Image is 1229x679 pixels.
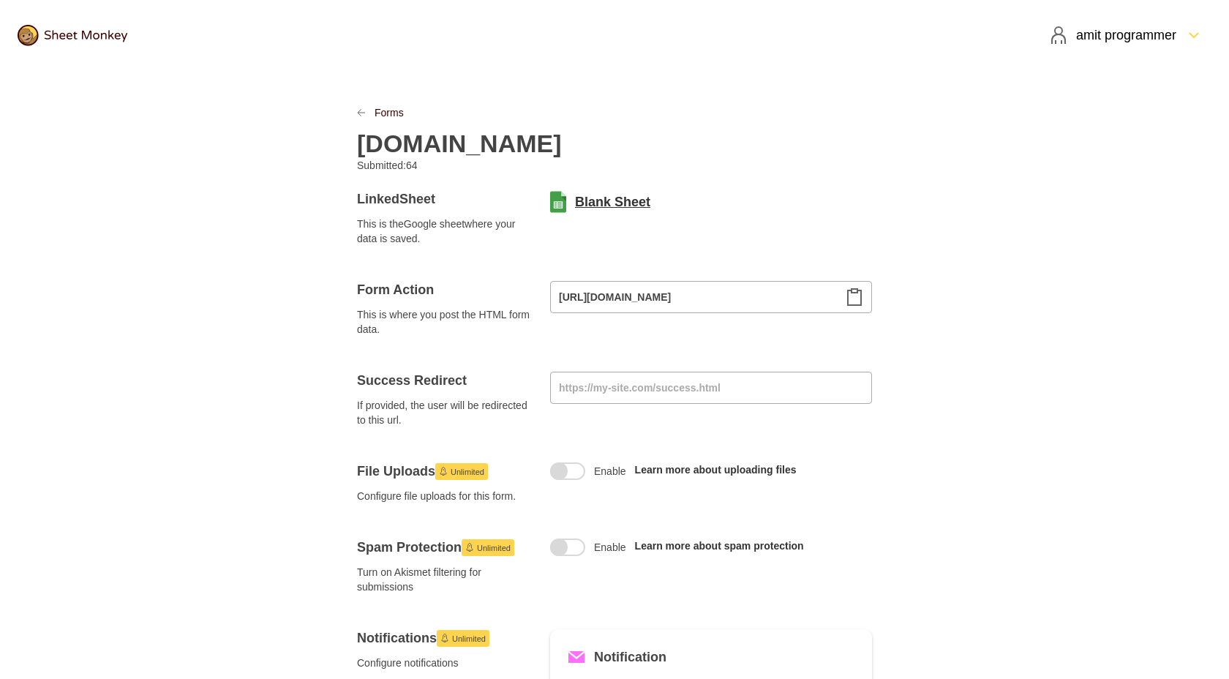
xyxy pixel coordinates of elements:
[357,656,533,670] span: Configure notifications
[357,398,533,427] span: If provided, the user will be redirected to this url.
[357,539,533,556] h4: Spam Protection
[357,217,533,246] span: This is the Google sheet where your data is saved.
[357,108,366,117] svg: LinkPrevious
[1185,26,1203,44] svg: FormDown
[451,463,484,481] span: Unlimited
[18,25,127,46] img: logo@2x.png
[594,464,626,479] span: Enable
[357,489,533,503] span: Configure file uploads for this form.
[635,464,797,476] a: Learn more about uploading files
[635,540,804,552] a: Learn more about spam protection
[452,630,486,648] span: Unlimited
[1050,26,1067,44] svg: User
[575,193,650,211] a: Blank Sheet
[439,467,448,476] svg: Launch
[357,565,533,594] span: Turn on Akismet filtering for submissions
[357,462,533,480] h4: File Uploads
[440,634,449,642] svg: Launch
[465,543,474,552] svg: Launch
[1041,18,1211,53] button: Open Menu
[357,281,533,299] h4: Form Action
[594,540,626,555] span: Enable
[357,129,562,158] h2: [DOMAIN_NAME]
[357,629,533,647] h4: Notifications
[357,190,533,208] h4: Linked Sheet
[1050,26,1176,44] div: amit programmer
[550,372,872,404] input: https://my-site.com/success.html
[477,539,511,557] span: Unlimited
[568,648,585,666] svg: Mail
[594,647,666,667] h5: Notification
[375,105,404,120] a: Forms
[357,307,533,337] span: This is where you post the HTML form data.
[846,288,863,306] svg: Clipboard
[357,158,603,173] p: Submitted: 64
[357,372,533,389] h4: Success Redirect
